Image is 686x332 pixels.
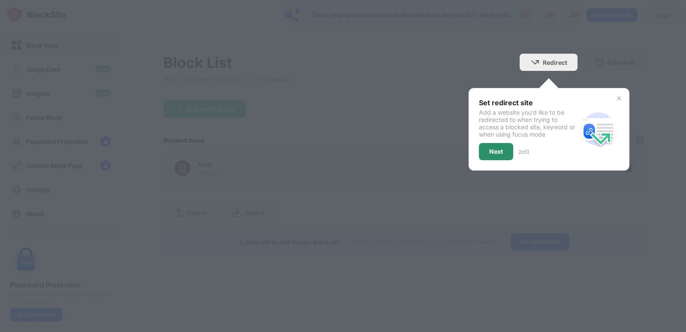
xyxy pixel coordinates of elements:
div: Next [489,148,503,155]
div: Redirect [543,59,567,66]
div: Set redirect site [479,98,578,107]
img: redirect.svg [578,109,619,150]
div: Add a website you’d like to be redirected to when trying to access a blocked site, keyword or whe... [479,109,578,138]
img: x-button.svg [616,95,623,102]
div: 2 of 3 [518,149,529,155]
